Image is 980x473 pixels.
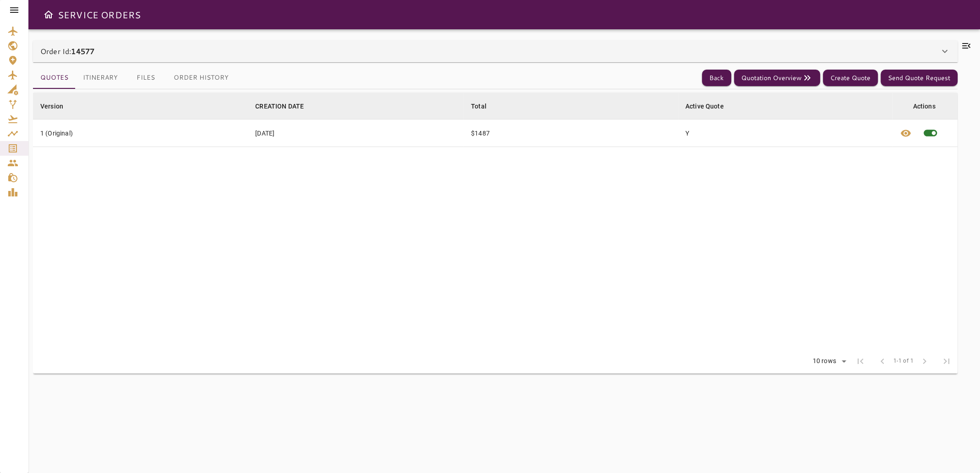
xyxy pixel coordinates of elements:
div: Total [471,101,487,112]
div: 10 rows [807,354,849,368]
td: [DATE] [248,120,464,147]
div: Active Quote [685,101,724,112]
td: $1487 [464,120,678,147]
span: CREATION DATE [255,101,316,112]
button: Files [125,67,166,89]
p: Order Id: [40,46,94,57]
button: Back [702,70,731,87]
button: Quotation Overview [734,70,820,87]
span: Version [40,101,75,112]
button: Quotes [33,67,76,89]
td: Y [678,120,892,147]
span: visibility [900,128,911,139]
div: 10 rows [810,357,838,365]
span: Next Page [914,350,936,372]
button: Itinerary [76,67,125,89]
span: This quote is already active [917,120,944,147]
button: Send Quote Request [881,70,958,87]
button: Create Quote [823,70,878,87]
span: Total [471,101,498,112]
div: basic tabs example [33,67,236,89]
span: 1-1 of 1 [893,357,914,366]
button: Order History [166,67,236,89]
span: Last Page [936,350,958,372]
button: View quote details [895,120,917,147]
div: CREATION DATE [255,101,304,112]
div: Version [40,101,63,112]
b: 14577 [71,46,94,56]
span: First Page [849,350,871,372]
span: Active Quote [685,101,736,112]
h6: SERVICE ORDERS [58,7,141,22]
button: Open drawer [39,5,58,24]
span: Previous Page [871,350,893,372]
div: Order Id:14577 [33,40,958,62]
td: 1 (Original) [33,120,248,147]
